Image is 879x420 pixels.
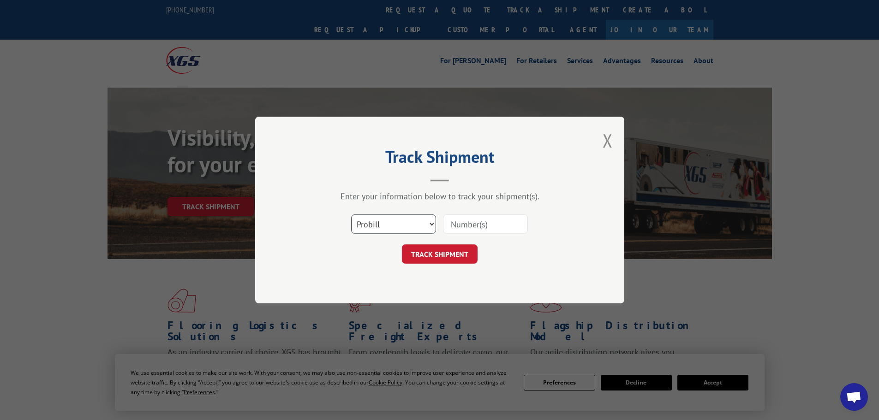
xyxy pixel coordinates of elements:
[840,383,868,411] div: Open chat
[301,150,578,168] h2: Track Shipment
[603,128,613,153] button: Close modal
[443,214,528,234] input: Number(s)
[402,244,478,264] button: TRACK SHIPMENT
[301,191,578,201] div: Enter your information below to track your shipment(s).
